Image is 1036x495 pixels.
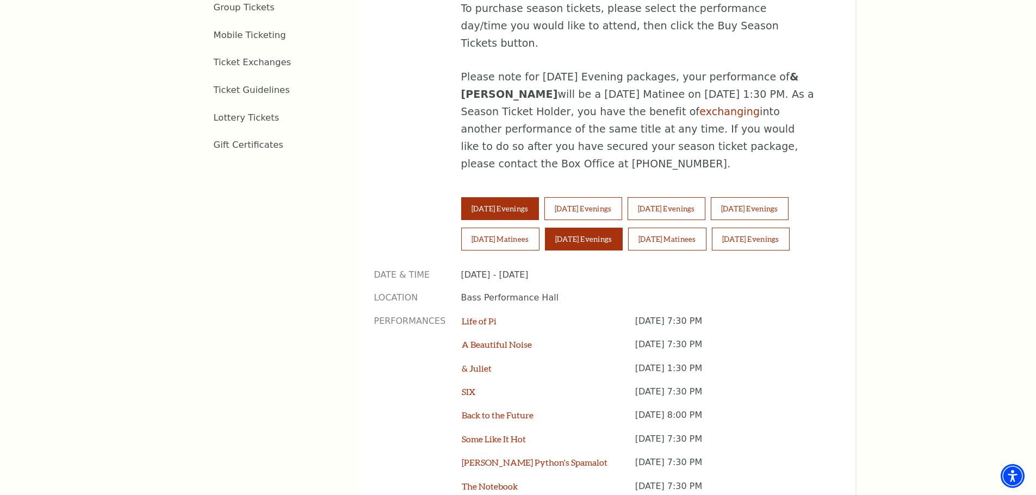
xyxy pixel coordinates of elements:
button: [DATE] Evenings [544,197,622,220]
p: [DATE] - [DATE] [461,269,823,281]
p: [DATE] 7:30 PM [635,456,823,480]
p: Location [374,292,445,304]
a: SIX [462,386,475,397]
a: Ticket Guidelines [214,85,290,95]
a: Life of Pi [462,316,497,326]
a: [PERSON_NAME] Python's Spamalot [462,457,607,467]
button: [DATE] Evenings [545,228,623,250]
a: Back to the Future [462,410,533,420]
button: [DATE] Matinees [461,228,539,250]
button: [DATE] Evenings [628,197,705,220]
p: Bass Performance Hall [461,292,823,304]
button: [DATE] Matinees [628,228,706,250]
button: [DATE] Evenings [711,197,789,220]
p: [DATE] 1:30 PM [635,362,823,386]
div: Accessibility Menu [1001,464,1025,488]
a: Lottery Tickets [214,112,280,123]
p: Date & Time [374,269,445,281]
p: [DATE] 7:30 PM [635,433,823,456]
a: & Juliet [462,363,492,373]
button: [DATE] Evenings [712,228,790,250]
a: Some Like It Hot [462,434,526,444]
a: The Notebook [462,481,518,491]
a: exchanging [699,105,760,117]
a: Gift Certificates [214,140,283,150]
strong: & [PERSON_NAME] [461,71,799,100]
p: [DATE] 7:30 PM [635,339,823,362]
a: Mobile Ticketing [214,30,286,40]
a: A Beautiful Noise [462,339,532,349]
p: [DATE] 8:00 PM [635,409,823,433]
a: Ticket Exchanges [214,57,291,67]
a: Group Tickets [214,2,275,12]
p: [DATE] 7:30 PM [635,315,823,339]
p: [DATE] 7:30 PM [635,386,823,409]
button: [DATE] Evenings [461,197,539,220]
p: Please note for [DATE] Evening packages, your performance of will be a [DATE] Matinee on [DATE] 1... [461,68,815,173]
